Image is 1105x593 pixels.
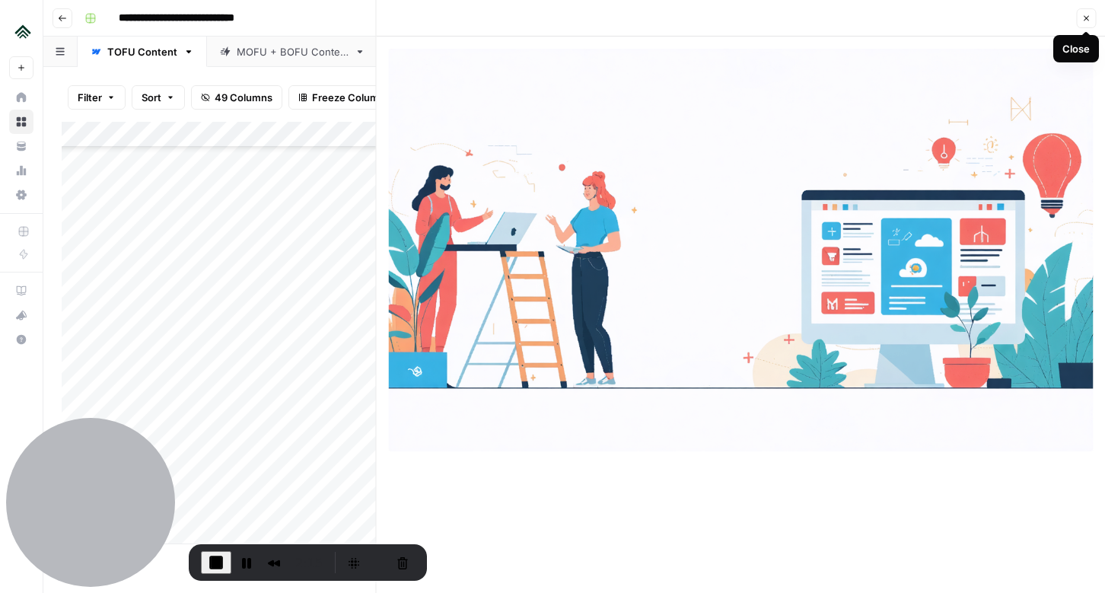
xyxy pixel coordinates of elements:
[207,37,378,67] a: MOFU + BOFU Content
[9,327,33,352] button: Help + Support
[1062,41,1090,56] div: Close
[312,90,390,105] span: Freeze Columns
[215,90,272,105] span: 49 Columns
[9,303,33,327] button: What's new?
[9,85,33,110] a: Home
[237,44,349,59] div: MOFU + BOFU Content
[9,134,33,158] a: Your Data
[107,44,177,59] div: TOFU Content
[78,90,102,105] span: Filter
[288,85,400,110] button: Freeze Columns
[78,37,207,67] a: TOFU Content
[68,85,126,110] button: Filter
[389,49,1094,451] img: Row/Cell
[132,85,185,110] button: Sort
[191,85,282,110] button: 49 Columns
[9,279,33,303] a: AirOps Academy
[10,304,33,327] div: What's new?
[9,183,33,207] a: Settings
[9,158,33,183] a: Usage
[9,110,33,134] a: Browse
[9,12,33,50] button: Workspace: Uplisting
[9,18,37,45] img: Uplisting Logo
[142,90,161,105] span: Sort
